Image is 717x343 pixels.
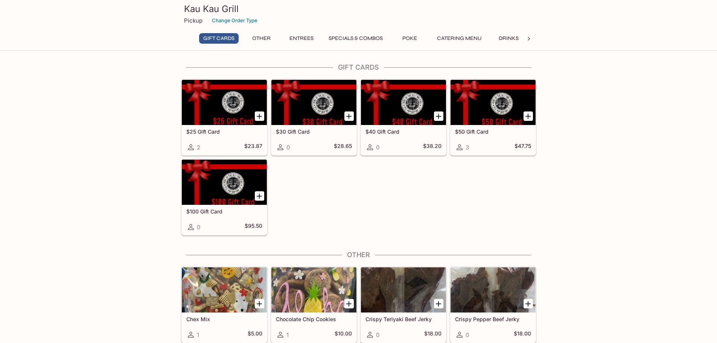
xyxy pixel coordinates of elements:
[424,330,441,339] h5: $18.00
[455,128,531,135] h5: $50 Gift Card
[271,267,356,313] div: Chocolate Chip Cookies
[276,316,352,322] h5: Chocolate Chip Cookies
[248,330,262,339] h5: $5.00
[255,111,264,121] button: Add $25 Gift Card
[181,251,536,259] h4: Other
[186,128,262,135] h5: $25 Gift Card
[376,331,379,338] span: 0
[451,267,536,313] div: Crispy Pepper Beef Jerky
[197,331,199,338] span: 1
[361,79,446,155] a: $40 Gift Card0$38.20
[433,33,486,44] button: Catering Menu
[245,33,279,44] button: Other
[197,224,200,231] span: 0
[182,160,267,205] div: $100 Gift Card
[466,331,469,338] span: 0
[186,208,262,215] h5: $100 Gift Card
[181,63,536,72] h4: Gift Cards
[276,128,352,135] h5: $30 Gift Card
[423,143,441,152] h5: $38.20
[286,144,290,151] span: 0
[197,144,200,151] span: 2
[344,111,354,121] button: Add $30 Gift Card
[334,143,352,152] h5: $28.65
[365,128,441,135] h5: $40 Gift Card
[209,15,261,26] button: Change Order Type
[271,79,357,155] a: $30 Gift Card0$28.65
[182,267,267,313] div: Chex Mix
[524,111,533,121] button: Add $50 Gift Card
[324,33,387,44] button: Specials & Combos
[286,331,289,338] span: 1
[434,111,443,121] button: Add $40 Gift Card
[361,267,446,313] div: Crispy Teriyaki Beef Jerky
[451,80,536,125] div: $50 Gift Card
[181,267,267,343] a: Chex Mix1$5.00
[335,330,352,339] h5: $10.00
[199,33,239,44] button: Gift Cards
[285,33,318,44] button: Entrees
[186,316,262,322] h5: Chex Mix
[450,79,536,155] a: $50 Gift Card3$47.75
[184,17,202,24] p: Pickup
[361,80,446,125] div: $40 Gift Card
[255,299,264,308] button: Add Chex Mix
[515,143,531,152] h5: $47.75
[365,316,441,322] h5: Crispy Teriyaki Beef Jerky
[393,33,427,44] button: Poke
[376,144,379,151] span: 0
[361,267,446,343] a: Crispy Teriyaki Beef Jerky0$18.00
[184,3,533,15] h3: Kau Kau Grill
[245,223,262,232] h5: $95.50
[182,80,267,125] div: $25 Gift Card
[466,144,469,151] span: 3
[271,267,357,343] a: Chocolate Chip Cookies1$10.00
[434,299,443,308] button: Add Crispy Teriyaki Beef Jerky
[181,79,267,155] a: $25 Gift Card2$23.87
[524,299,533,308] button: Add Crispy Pepper Beef Jerky
[450,267,536,343] a: Crispy Pepper Beef Jerky0$18.00
[492,33,526,44] button: Drinks
[271,80,356,125] div: $30 Gift Card
[255,191,264,201] button: Add $100 Gift Card
[244,143,262,152] h5: $23.87
[514,330,531,339] h5: $18.00
[455,316,531,322] h5: Crispy Pepper Beef Jerky
[344,299,354,308] button: Add Chocolate Chip Cookies
[181,159,267,235] a: $100 Gift Card0$95.50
